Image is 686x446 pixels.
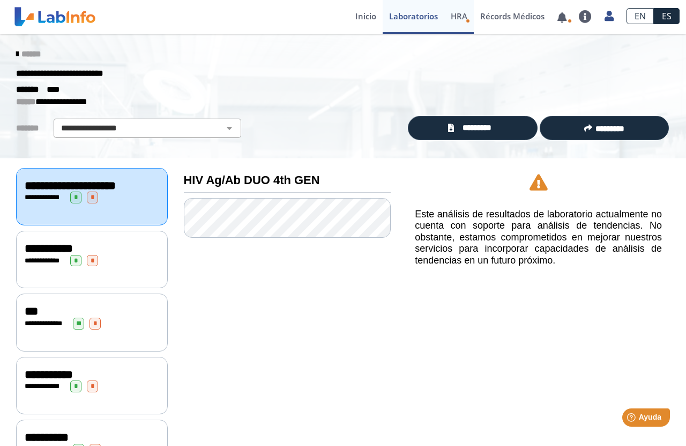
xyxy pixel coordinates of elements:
[451,11,467,21] span: HRA
[415,209,662,267] h5: Este análisis de resultados de laboratorio actualmente no cuenta con soporte para análisis de ten...
[591,404,674,434] iframe: Help widget launcher
[654,8,680,24] a: ES
[627,8,654,24] a: EN
[184,173,320,187] b: HIV Ag/Ab DUO 4th GEN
